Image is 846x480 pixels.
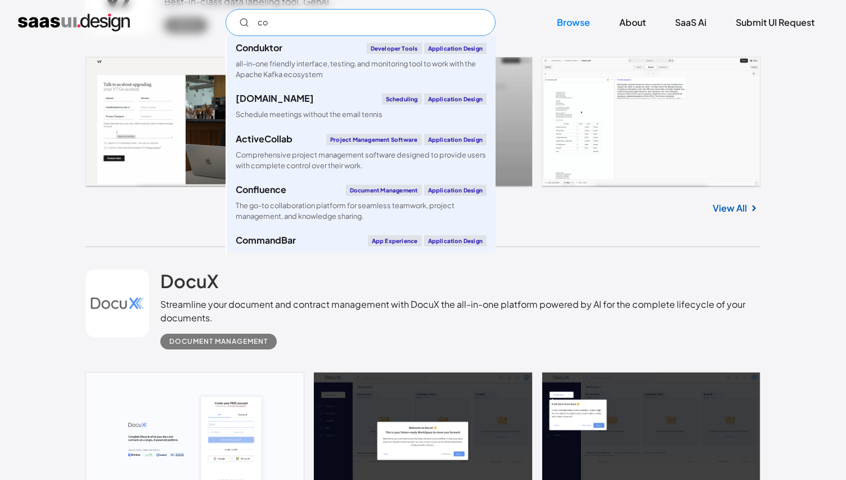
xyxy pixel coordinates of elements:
a: View All [713,201,747,215]
a: Browse [543,10,604,35]
div: ActiveCollab [236,134,292,143]
div: Conduktor [236,43,282,52]
div: Document Management [346,185,422,196]
div: Application Design [424,43,487,54]
input: Search UI designs you're looking for... [226,9,496,36]
div: Developer tools [367,43,422,54]
div: The go-to collaboration platform for seamless teamwork, project management, and knowledge sharing. [236,200,487,222]
div: Project Management Software [326,134,421,145]
div: Schedule meetings without the email tennis [236,109,382,120]
form: Email Form [226,9,496,36]
a: ConfluenceDocument ManagementApplication DesignThe go-to collaboration platform for seamless team... [227,178,496,228]
div: App Experience [368,235,422,246]
a: [DOMAIN_NAME]SchedulingApplication DesignSchedule meetings without the email tennis [227,87,496,127]
div: Application Design [424,93,487,105]
a: home [18,14,130,32]
h2: DocuX [160,270,218,292]
div: Comprehensive project management software designed to provide users with complete control over th... [236,150,487,171]
a: SaaS Ai [661,10,720,35]
a: DocuX [160,270,218,298]
a: ActiveCollabProject Management SoftwareApplication DesignComprehensive project management softwar... [227,127,496,178]
div: Document Management [169,335,268,348]
div: Application Design [424,185,487,196]
div: Application Design [424,134,487,145]
div: [DOMAIN_NAME] [236,94,314,103]
div: Streamline your document and contract management with DocuX the all-in-one platform powered by AI... [160,298,760,325]
div: Confluence [236,185,286,194]
div: Application Design [424,235,487,246]
div: CommandBar [236,236,296,245]
div: Scheduling [382,93,422,105]
div: It made in-app experience simpler and faster - no coding was needed. [236,251,473,262]
a: About [606,10,659,35]
a: CommandBarApp ExperienceApplication DesignIt made in-app experience simpler and faster - no codin... [227,228,496,268]
div: all-in-one friendly interface, testing, and monitoring tool to work with the Apache Kafka ecosystem [236,59,487,80]
a: Submit UI Request [722,10,828,35]
a: ConduktorDeveloper toolsApplication Designall-in-one friendly interface, testing, and monitoring ... [227,36,496,87]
